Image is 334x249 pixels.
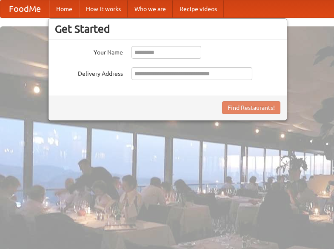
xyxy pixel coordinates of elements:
[222,101,280,114] button: Find Restaurants!
[79,0,128,17] a: How it works
[173,0,224,17] a: Recipe videos
[55,23,280,35] h3: Get Started
[55,46,123,57] label: Your Name
[128,0,173,17] a: Who we are
[55,67,123,78] label: Delivery Address
[49,0,79,17] a: Home
[0,0,49,17] a: FoodMe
